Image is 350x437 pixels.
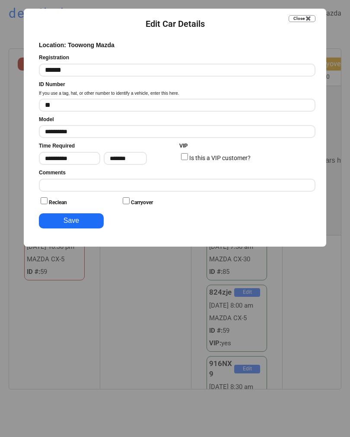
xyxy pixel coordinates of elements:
[49,199,67,206] label: Reclean
[39,90,179,96] div: If you use a tag, hat, or other number to identify a vehicle, enter this here.
[146,18,205,30] div: Edit Car Details
[131,199,153,206] label: Carryover
[39,81,65,88] div: ID Number
[39,142,75,150] div: Time Required
[39,54,69,61] div: Registration
[39,116,54,123] div: Model
[179,142,188,150] div: VIP
[189,154,251,161] label: Is this a VIP customer?
[289,15,315,22] button: Close ✖️
[39,213,104,228] button: Save
[39,169,66,177] div: Comments
[39,41,115,50] div: Location: Toowong Mazda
